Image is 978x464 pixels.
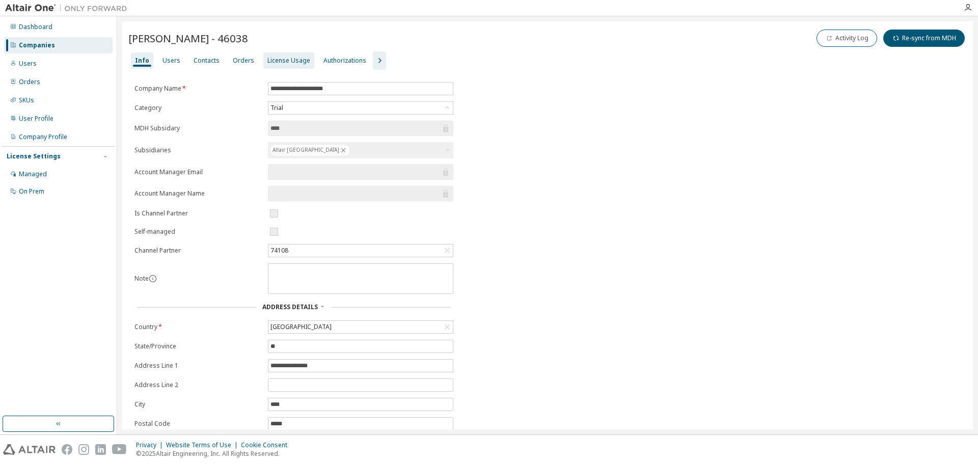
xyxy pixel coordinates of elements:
[134,146,262,154] label: Subsidiaries
[3,444,56,455] img: altair_logo.svg
[134,85,262,93] label: Company Name
[112,444,127,455] img: youtube.svg
[268,102,453,114] div: Trial
[19,41,55,49] div: Companies
[149,275,157,283] button: information
[134,104,262,112] label: Category
[19,170,47,178] div: Managed
[19,96,34,104] div: SKUs
[134,381,262,389] label: Address Line 2
[883,30,965,47] button: Re-sync from MDH
[19,115,53,123] div: User Profile
[62,444,72,455] img: facebook.svg
[268,142,453,158] div: Altair [GEOGRAPHIC_DATA]
[5,3,132,13] img: Altair One
[134,124,262,132] label: MDH Subsidary
[134,247,262,255] label: Channel Partner
[817,30,877,47] button: Activity Log
[262,303,318,311] span: Address Details
[269,102,285,114] div: Trial
[270,144,350,156] div: Altair [GEOGRAPHIC_DATA]
[134,400,262,408] label: City
[128,31,248,45] span: [PERSON_NAME] - 46038
[269,245,290,256] div: 74108
[19,187,44,196] div: On Prem
[134,274,149,283] label: Note
[135,57,149,65] div: Info
[134,228,262,236] label: Self-managed
[233,57,254,65] div: Orders
[19,23,52,31] div: Dashboard
[7,152,61,160] div: License Settings
[134,323,262,331] label: Country
[19,78,40,86] div: Orders
[134,209,262,217] label: Is Channel Partner
[194,57,220,65] div: Contacts
[95,444,106,455] img: linkedin.svg
[241,441,293,449] div: Cookie Consent
[268,321,453,333] div: [GEOGRAPHIC_DATA]
[19,133,67,141] div: Company Profile
[134,362,262,370] label: Address Line 1
[134,168,262,176] label: Account Manager Email
[323,57,366,65] div: Authorizations
[136,449,293,458] p: © 2025 Altair Engineering, Inc. All Rights Reserved.
[269,321,333,333] div: [GEOGRAPHIC_DATA]
[166,441,241,449] div: Website Terms of Use
[78,444,89,455] img: instagram.svg
[134,342,262,350] label: State/Province
[162,57,180,65] div: Users
[134,420,262,428] label: Postal Code
[136,441,166,449] div: Privacy
[267,57,310,65] div: License Usage
[268,244,453,257] div: 74108
[134,189,262,198] label: Account Manager Name
[19,60,37,68] div: Users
